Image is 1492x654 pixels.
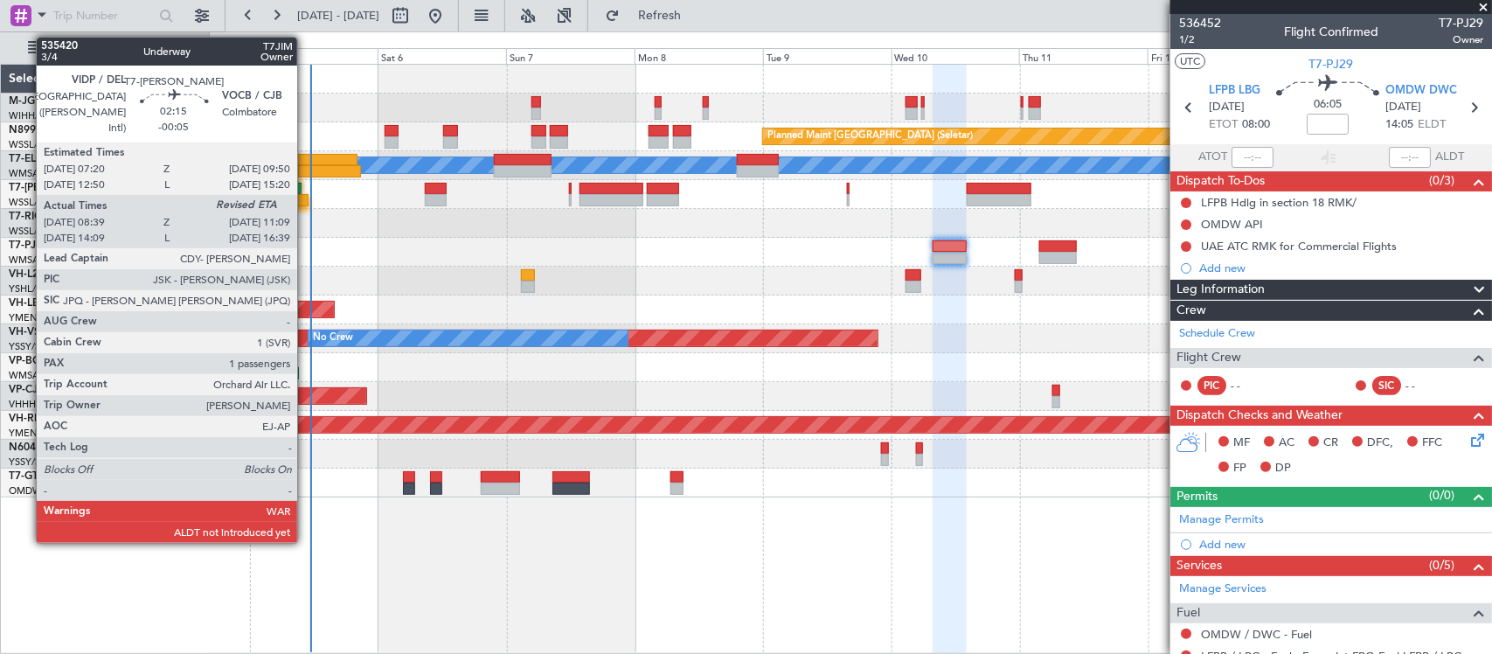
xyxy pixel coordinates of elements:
div: Fri 12 [1148,48,1276,64]
div: No Crew [313,325,353,351]
span: LFPB LBG [1209,82,1260,100]
div: Add new [1199,537,1483,552]
button: UTC [1175,53,1205,69]
div: Planned Maint [GEOGRAPHIC_DATA] (Seletar) [254,94,460,121]
a: WMSA/SZB [9,369,60,382]
a: Manage Permits [1179,511,1264,529]
span: [DATE] - [DATE] [297,8,379,24]
span: Owner [1439,32,1483,47]
span: M-JGVJ [9,96,47,107]
span: 08:00 [1242,116,1270,134]
div: Tue 9 [763,48,892,64]
a: YMEN/MEB [9,427,62,440]
span: FFC [1422,435,1442,452]
span: N8998K [9,125,49,136]
div: Wed 10 [892,48,1020,64]
div: - - [1231,378,1270,393]
span: Permits [1176,487,1218,507]
span: VP-CJR [9,385,45,395]
a: Schedule Crew [1179,325,1255,343]
span: Leg Information [1176,280,1265,300]
div: Fri 5 [250,48,378,64]
button: Refresh [597,2,702,30]
div: Thu 11 [1019,48,1148,64]
a: T7-[PERSON_NAME]Global 7500 [9,183,170,193]
div: Add new [1199,261,1483,275]
input: --:-- [1232,147,1273,168]
span: ATOT [1198,149,1227,166]
span: VH-LEP [9,298,45,309]
a: M-JGVJGlobal 5000 [9,96,107,107]
span: OMDW DWC [1385,82,1457,100]
a: WMSA/SZB [9,167,60,180]
span: Dispatch Checks and Weather [1176,406,1343,426]
a: OMDW / DWC - Fuel [1201,627,1312,642]
span: Crew [1176,301,1206,321]
span: T7-PJ29 [9,240,48,251]
span: AC [1279,435,1294,452]
a: VHHH/HKG [9,398,60,411]
span: ELDT [1418,116,1446,134]
span: Dispatch To-Dos [1176,171,1265,191]
span: ALDT [1435,149,1464,166]
span: All Aircraft [45,42,184,54]
a: YSHL/WOL [9,282,59,296]
span: 06:05 [1314,96,1342,114]
div: LFPB Hdlg in section 18 RMK/ [1201,195,1357,210]
span: 1/2 [1179,32,1221,47]
a: WMSA/SZB [9,254,60,267]
a: VH-LEPGlobal 6000 [9,298,104,309]
span: (0/3) [1429,171,1454,190]
span: T7-PJ29 [1439,14,1483,32]
a: YSSY/SYD [9,456,53,469]
span: Refresh [623,10,697,22]
a: N604AUChallenger 604 [9,442,127,453]
span: VH-L2B [9,269,45,280]
span: N604AU [9,442,52,453]
a: WSSL/XSP [9,138,55,151]
div: UAE ATC RMK for Commercial Flights [1201,239,1397,254]
div: Sun 7 [506,48,635,64]
span: T7-GTS [9,471,45,482]
a: T7-GTSGlobal 7500 [9,471,104,482]
span: Fuel [1176,603,1200,623]
span: CR [1323,435,1338,452]
button: All Aircraft [19,34,190,62]
div: Flight Confirmed [1284,24,1378,42]
span: (0/5) [1429,556,1454,574]
a: T7-RICGlobal 6000 [9,212,101,222]
a: WIHH/HLP [9,109,57,122]
div: SIC [1372,376,1401,395]
span: [DATE] [1385,99,1421,116]
a: N8998KGlobal 6000 [9,125,108,136]
a: WSSL/XSP [9,196,55,209]
span: 536452 [1179,14,1221,32]
a: OMDW/DWC [9,484,69,497]
a: T7-ELLYG-550 [9,154,77,164]
span: T7-PJ29 [1309,55,1354,73]
span: T7-ELLY [9,154,47,164]
div: OMDW API [1201,217,1263,232]
span: T7-[PERSON_NAME] [9,183,110,193]
a: VH-RIUHawker 800XP [9,414,117,424]
div: Mon 8 [635,48,763,64]
span: ETOT [1209,116,1238,134]
span: [DATE] [1209,99,1245,116]
a: VP-CJRG-650 [9,385,74,395]
a: VH-L2BChallenger 604 [9,269,121,280]
a: T7-PJ29Falcon 7X [9,240,96,251]
span: VH-RIU [9,414,45,424]
div: [DATE] [212,35,242,50]
span: DP [1275,460,1291,477]
div: Planned Maint [GEOGRAPHIC_DATA] (Seletar) [767,123,973,150]
span: Services [1176,556,1222,576]
span: 14:05 [1385,116,1413,134]
span: T7-RIC [9,212,41,222]
span: (0/0) [1429,486,1454,504]
a: Manage Services [1179,581,1266,598]
a: WSSL/XSP [9,225,55,238]
div: - - [1405,378,1445,393]
a: YMEN/MEB [9,311,62,324]
span: VP-BCY [9,356,46,366]
input: Trip Number [53,3,154,29]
